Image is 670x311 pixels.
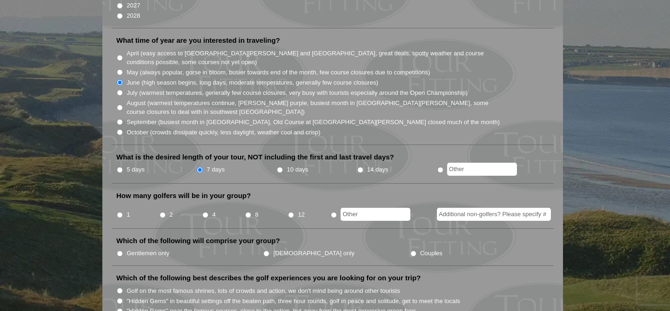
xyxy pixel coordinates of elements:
[116,191,251,200] label: How many golfers will be in your group?
[127,78,378,87] label: June (high season begins, long days, moderate temperatures, generally few course closures)
[287,165,308,174] label: 10 days
[127,286,400,296] label: Golf on the most famous shrines, lots of crowds and action, we don't mind being around other tour...
[127,88,468,98] label: July (warmest temperatures, generally few course closures, very busy with tourists especially aro...
[169,210,173,219] label: 2
[127,165,145,174] label: 5 days
[367,165,389,174] label: 14 days
[116,273,421,283] label: Which of the following best describes the golf experiences you are looking for on your trip?
[116,36,280,45] label: What time of year are you interested in traveling?
[127,118,500,127] label: September (busiest month in [GEOGRAPHIC_DATA], Old Course at [GEOGRAPHIC_DATA][PERSON_NAME] close...
[274,249,355,258] label: [DEMOGRAPHIC_DATA] only
[116,236,280,245] label: Which of the following will comprise your group?
[341,208,410,221] input: Other
[212,210,215,219] label: 4
[447,163,517,176] input: Other
[420,249,442,258] label: Couples
[437,208,551,221] input: Additional non-golfers? Please specify #
[255,210,258,219] label: 8
[298,210,305,219] label: 12
[127,128,321,137] label: October (crowds dissipate quickly, less daylight, weather cool and crisp)
[127,49,501,67] label: April (easy access to [GEOGRAPHIC_DATA][PERSON_NAME] and [GEOGRAPHIC_DATA], great deals, spotty w...
[127,210,130,219] label: 1
[116,152,394,162] label: What is the desired length of your tour, NOT including the first and last travel days?
[127,68,430,77] label: May (always popular, gorse in bloom, busier towards end of the month, few course closures due to ...
[127,11,140,20] label: 2028
[127,297,460,306] label: "Hidden Gems" in beautiful settings off the beaten path, three hour rounds, golf in peace and sol...
[207,165,225,174] label: 7 days
[127,1,140,10] label: 2027
[127,99,501,117] label: August (warmest temperatures continue, [PERSON_NAME] purple, busiest month in [GEOGRAPHIC_DATA][P...
[127,249,169,258] label: Gentlemen only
